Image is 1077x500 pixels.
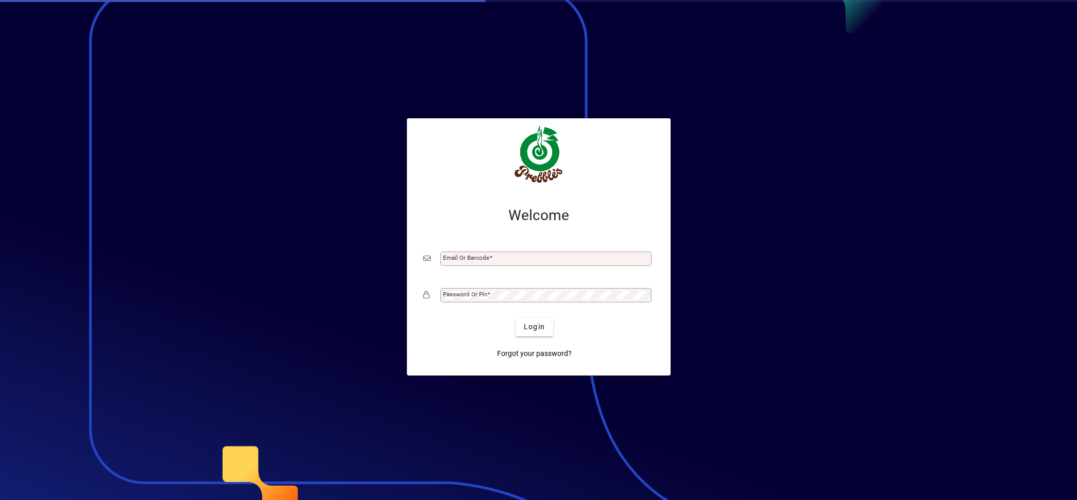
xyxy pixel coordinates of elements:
[497,348,572,359] span: Forgot your password?
[516,318,553,336] button: Login
[493,345,576,363] a: Forgot your password?
[524,322,545,332] span: Login
[423,207,654,224] h2: Welcome
[443,291,487,298] mat-label: Password or Pin
[443,254,489,261] mat-label: Email or Barcode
